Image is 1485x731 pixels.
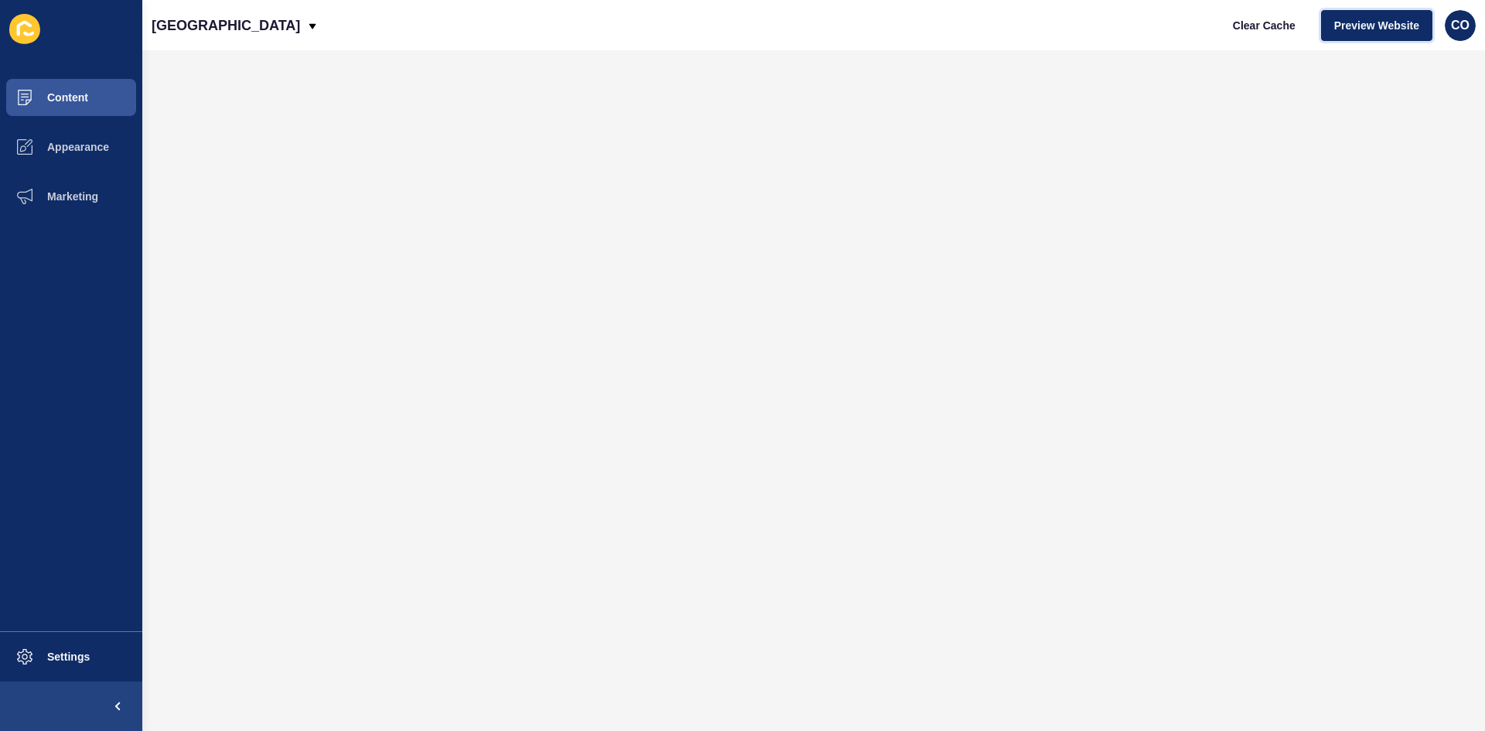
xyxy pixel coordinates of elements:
span: CO [1451,18,1470,33]
button: Preview Website [1321,10,1432,41]
span: Preview Website [1334,18,1419,33]
button: Clear Cache [1220,10,1309,41]
span: Clear Cache [1233,18,1296,33]
p: [GEOGRAPHIC_DATA] [152,6,300,45]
